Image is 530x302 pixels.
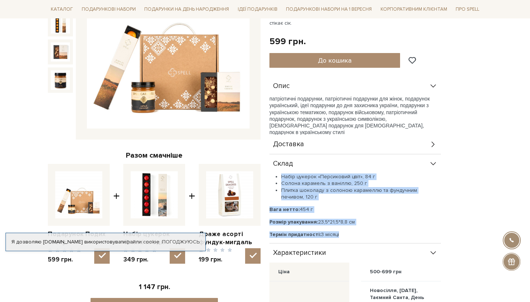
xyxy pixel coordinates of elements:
span: , подарунок з українською символікою, [DEMOGRAPHIC_DATA] подарунок для [DEMOGRAPHIC_DATA], подару... [269,116,424,135]
li: Набір цукерок «Персиковий цвіт», 84 г [281,173,441,180]
span: Склад [273,161,293,167]
li: Плитка шоколаду з солоною карамеллю та фундучним печивом, 120 г [281,187,441,200]
span: Характеристики [273,250,326,256]
div: Разом смачніше [48,151,261,160]
div: Ціна [278,268,290,275]
a: файли cookie [126,239,159,245]
span: патріотичні подарунки, патріотичні подарунки для жінок, подарунок український, ідеї подарунки до ... [269,96,430,122]
a: Про Spell [453,4,482,15]
span: 599 грн. [48,256,81,264]
p: 23,5*21,5*8,8 см [269,219,441,225]
span: 349 грн. [123,256,157,264]
p: 3 місяці [269,231,441,238]
span: + [189,164,195,263]
img: Драже асорті фундук-мигдаль [206,171,253,218]
b: Вага нетто: [269,206,300,213]
img: Подарунок Подих степу [51,14,70,33]
div: 500-699 грн [370,268,402,275]
a: Подарункові набори на 1 Вересня [283,3,375,15]
span: Доставка [273,141,304,148]
span: До кошика [318,56,351,64]
a: Подарунок Подих степу [48,230,110,246]
a: Драже асорті фундук-мигдаль [199,230,261,246]
p: 454 г [269,206,441,213]
img: Подарунок Подих степу [55,171,102,218]
img: Набір цукерок Стиглі ягоди [131,171,178,218]
img: Подарунок Подих степу [51,42,70,62]
a: Каталог [48,4,76,15]
a: Подарунки на День народження [141,4,232,15]
span: Опис [273,83,290,89]
a: Подарункові набори [79,4,139,15]
a: Ідеї подарунків [235,4,280,15]
a: Набір цукерок Стиглі ягоди [123,230,185,246]
button: До кошика [269,53,400,68]
div: 599 грн. [269,36,306,47]
span: 1 147 грн. [139,283,170,291]
li: Солона карамель з ваніллю, 250 г [281,180,441,187]
span: + [113,164,120,263]
b: Термін придатності: [269,231,321,238]
span: 199 грн. [199,256,232,264]
img: Подарунок Подих степу [51,70,70,89]
b: Розмір упакування: [269,219,318,225]
div: Я дозволяю [DOMAIN_NAME] використовувати [6,239,205,245]
a: Погоджуюсь [162,239,199,245]
a: Корпоративним клієнтам [378,3,450,15]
